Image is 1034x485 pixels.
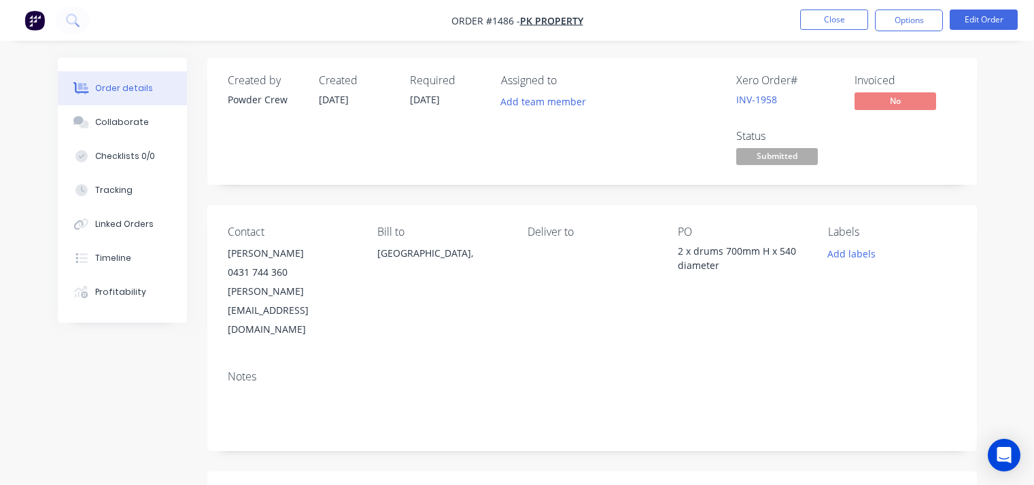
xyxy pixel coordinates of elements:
button: Add labels [821,244,883,262]
div: Deliver to [528,226,656,238]
div: [PERSON_NAME][EMAIL_ADDRESS][DOMAIN_NAME] [228,282,356,339]
div: Linked Orders [95,218,154,230]
div: Required [410,74,485,87]
button: Order details [58,71,187,105]
button: Add team member [501,92,593,111]
button: Tracking [58,173,187,207]
div: Collaborate [95,116,149,128]
button: Checklists 0/0 [58,139,187,173]
button: Profitability [58,275,187,309]
button: Submitted [736,148,818,168]
div: Bill to [377,226,506,238]
div: 2 x drums 700mm H x 540 diameter [678,244,806,272]
div: [PERSON_NAME]0431 744 360[PERSON_NAME][EMAIL_ADDRESS][DOMAIN_NAME] [228,244,356,339]
span: [DATE] [410,93,440,106]
a: INV-1958 [736,93,777,106]
div: Timeline [95,252,131,264]
span: Order #1486 - [451,14,520,27]
img: Factory [24,10,45,31]
button: Collaborate [58,105,187,139]
div: Created [319,74,394,87]
div: Xero Order # [736,74,838,87]
button: Linked Orders [58,207,187,241]
div: [GEOGRAPHIC_DATA], [377,244,506,263]
div: Order details [95,82,153,94]
span: Submitted [736,148,818,165]
div: [GEOGRAPHIC_DATA], [377,244,506,287]
div: Status [736,130,838,143]
button: Edit Order [950,10,1018,30]
div: Created by [228,74,303,87]
a: PK Property [520,14,583,27]
div: Invoiced [855,74,957,87]
div: Tracking [95,184,133,196]
div: 0431 744 360 [228,263,356,282]
button: Options [875,10,943,31]
div: Labels [828,226,957,238]
div: [PERSON_NAME] [228,244,356,263]
span: [DATE] [319,93,349,106]
div: Powder Crew [228,92,303,107]
div: Open Intercom Messenger [988,439,1020,471]
div: Checklists 0/0 [95,150,155,162]
div: Contact [228,226,356,238]
span: No [855,92,936,109]
div: Assigned to [501,74,637,87]
div: Profitability [95,286,146,298]
button: Close [800,10,868,30]
button: Timeline [58,241,187,275]
button: Add team member [493,92,593,111]
div: Notes [228,370,957,383]
div: PO [678,226,806,238]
